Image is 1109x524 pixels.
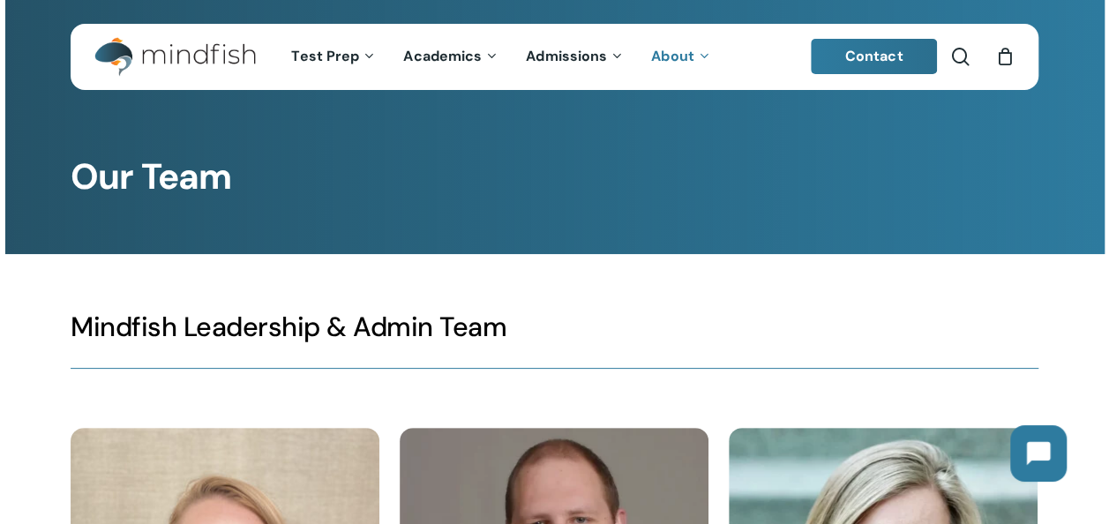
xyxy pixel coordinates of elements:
[390,49,513,64] a: Academics
[811,39,938,74] a: Contact
[403,47,482,65] span: Academics
[845,47,903,65] span: Contact
[651,47,694,65] span: About
[993,408,1084,499] iframe: Chatbot
[71,156,1038,198] h1: Our Team
[71,310,1038,344] h3: Mindfish Leadership & Admin Team
[995,47,1015,66] a: Cart
[638,49,725,64] a: About
[513,49,638,64] a: Admissions
[71,24,1038,90] header: Main Menu
[278,49,390,64] a: Test Prep
[278,24,724,90] nav: Main Menu
[526,47,607,65] span: Admissions
[291,47,359,65] span: Test Prep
